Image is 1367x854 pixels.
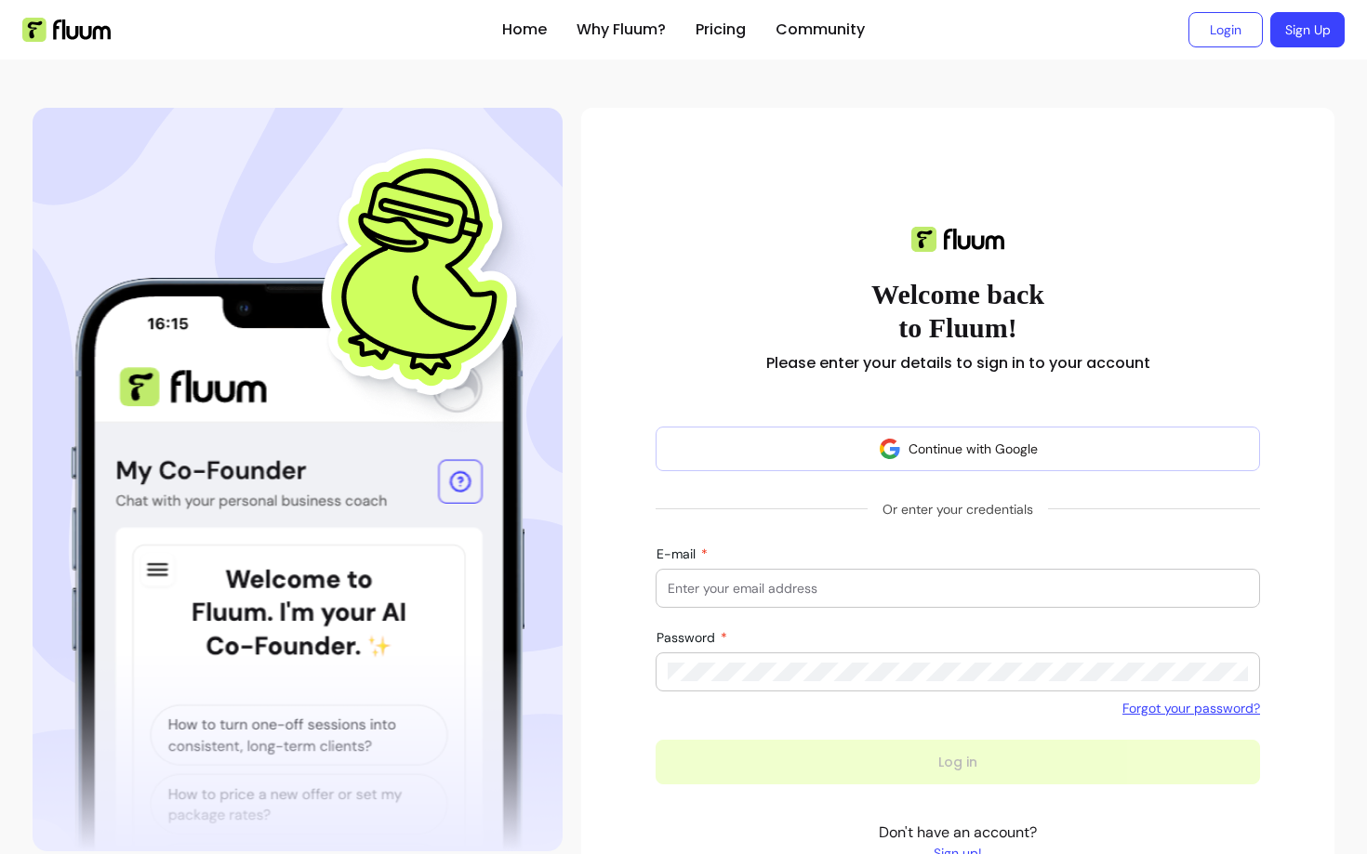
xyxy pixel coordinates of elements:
a: Login [1188,12,1263,47]
a: Home [502,19,547,41]
input: E-mail [668,579,1248,598]
a: Sign Up [1270,12,1345,47]
img: Fluum logo [911,227,1004,252]
span: Password [657,629,719,646]
a: Pricing [696,19,746,41]
input: Password [668,663,1248,681]
a: Community [776,19,865,41]
button: Continue with Google [656,427,1260,471]
img: avatar [879,438,901,460]
a: Why Fluum? [577,19,666,41]
span: Or enter your credentials [868,493,1048,526]
img: Fluum Logo [22,18,111,42]
h1: Welcome back to Fluum! [850,278,1066,345]
h2: Please enter your details to sign in to your account [766,352,1150,374]
span: E-mail [657,545,699,562]
a: Forgot your password? [1122,699,1260,717]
